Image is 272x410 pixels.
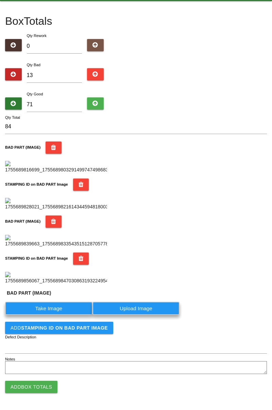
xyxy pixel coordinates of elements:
[92,302,180,315] label: Upload Image
[5,182,68,186] b: STAMPING ID on BAD PART Image
[73,179,89,191] button: STAMPING ID on BAD PART Image
[5,256,68,260] b: STAMPING ID on BAD PART Image
[5,235,107,247] img: 1755689839663_17556898335435151287057785975494.jpg
[27,63,40,67] label: Qty Bad
[5,161,107,173] img: 1755689816699_17556898032914997474986834617129.jpg
[5,334,36,340] label: Defect Description
[5,219,40,223] b: BAD PART (IMAGE)
[7,290,51,296] b: BAD PART (IMAGE)
[5,272,107,284] img: 1755689856067_17556898470308631932249542532559.jpg
[5,302,92,315] label: Take Image
[5,15,267,27] h4: Box Totals
[46,216,62,228] button: BAD PART (IMAGE)
[27,34,47,38] label: Qty Rework
[46,142,62,154] button: BAD PART (IMAGE)
[5,198,107,210] img: 1755689828021_1755689821614344594818003186821.jpg
[27,92,43,96] label: Qty Good
[21,325,108,331] b: STAMPING ID on BAD PART Image
[73,253,89,265] button: STAMPING ID on BAD PART Image
[5,356,15,362] label: Notes
[5,322,113,334] button: AddSTAMPING ID on BAD PART Image
[5,115,20,120] label: Qty Total
[5,381,57,393] button: AddBox Totals
[5,145,40,149] b: BAD PART (IMAGE)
